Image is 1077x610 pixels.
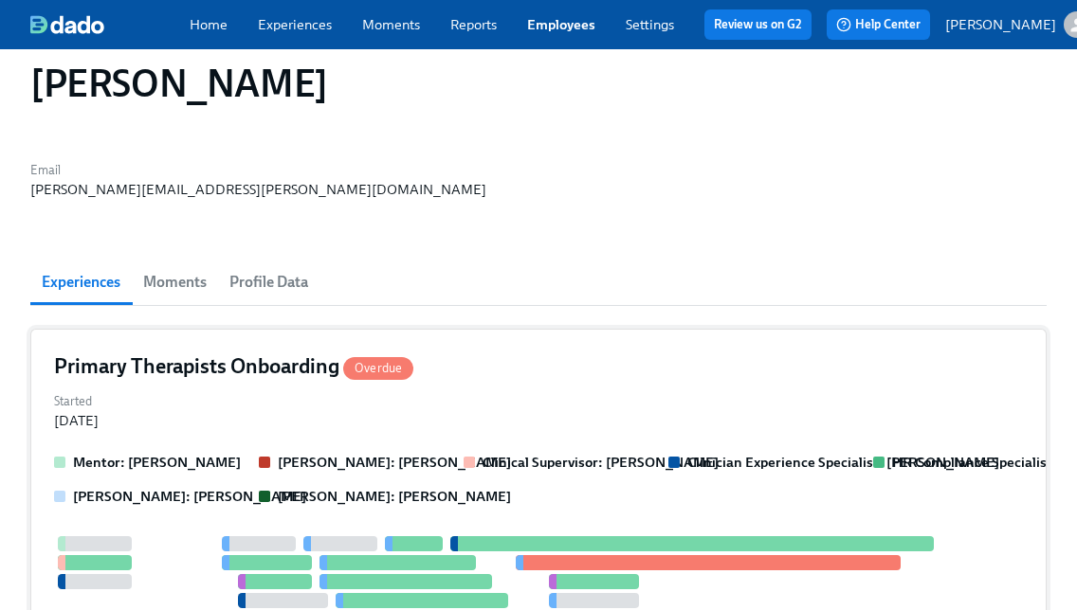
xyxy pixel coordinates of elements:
[30,15,190,34] a: dado
[836,15,921,34] span: Help Center
[30,15,104,34] img: dado
[527,16,595,33] a: Employees
[54,352,413,381] h4: Primary Therapists Onboarding
[30,61,328,106] h1: [PERSON_NAME]
[30,161,486,180] label: Email
[687,454,999,471] strong: Clinician Experience Specialist: [PERSON_NAME]
[258,16,332,33] a: Experiences
[42,269,120,296] span: Experiences
[362,16,420,33] a: Moments
[54,392,99,411] label: Started
[827,9,930,40] button: Help Center
[483,454,719,471] strong: Clinical Supervisor: [PERSON_NAME]
[343,361,413,375] span: Overdue
[54,411,99,430] div: [DATE]
[278,488,511,505] strong: [PERSON_NAME]: [PERSON_NAME]
[229,269,308,296] span: Profile Data
[450,16,497,33] a: Reports
[143,269,207,296] span: Moments
[278,454,511,471] strong: [PERSON_NAME]: [PERSON_NAME]
[30,180,486,199] div: [PERSON_NAME][EMAIL_ADDRESS][PERSON_NAME][DOMAIN_NAME]
[945,15,1056,34] p: [PERSON_NAME]
[73,488,306,505] strong: [PERSON_NAME]: [PERSON_NAME]
[190,16,228,33] a: Home
[73,454,241,471] strong: Mentor: [PERSON_NAME]
[626,16,674,33] a: Settings
[714,15,802,34] a: Review us on G2
[704,9,812,40] button: Review us on G2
